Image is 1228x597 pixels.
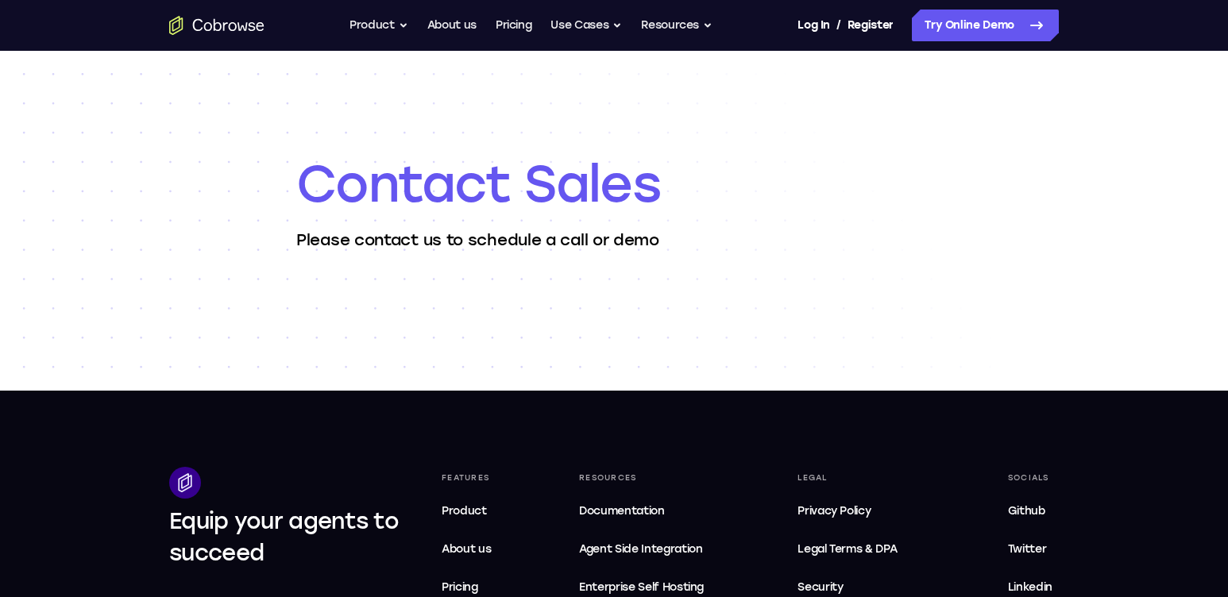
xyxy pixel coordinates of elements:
[427,10,477,41] a: About us
[442,542,491,556] span: About us
[579,504,664,518] span: Documentation
[1002,495,1059,527] a: Github
[573,467,729,489] div: Resources
[435,533,511,565] a: About us
[435,495,511,527] a: Product
[797,504,871,518] span: Privacy Policy
[573,533,729,565] a: Agent Side Integration
[435,467,511,489] div: Features
[442,504,487,518] span: Product
[169,16,265,35] a: Go to the home page
[169,507,399,566] span: Equip your agents to succeed
[791,533,939,565] a: Legal Terms & DPA
[791,467,939,489] div: Legal
[1008,542,1047,556] span: Twitter
[573,495,729,527] a: Documentation
[912,10,1059,41] a: Try Online Demo
[296,152,932,216] h1: Contact Sales
[797,10,829,41] a: Log In
[797,580,843,594] span: Security
[1002,467,1059,489] div: Socials
[349,10,408,41] button: Product
[1008,580,1052,594] span: Linkedin
[791,495,939,527] a: Privacy Policy
[496,10,532,41] a: Pricing
[1008,504,1045,518] span: Github
[442,580,478,594] span: Pricing
[550,10,622,41] button: Use Cases
[1002,533,1059,565] a: Twitter
[797,542,897,556] span: Legal Terms & DPA
[848,10,894,41] a: Register
[296,229,932,251] p: Please contact us to schedule a call or demo
[579,578,723,597] span: Enterprise Self Hosting
[836,16,841,35] span: /
[579,540,723,559] span: Agent Side Integration
[641,10,712,41] button: Resources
